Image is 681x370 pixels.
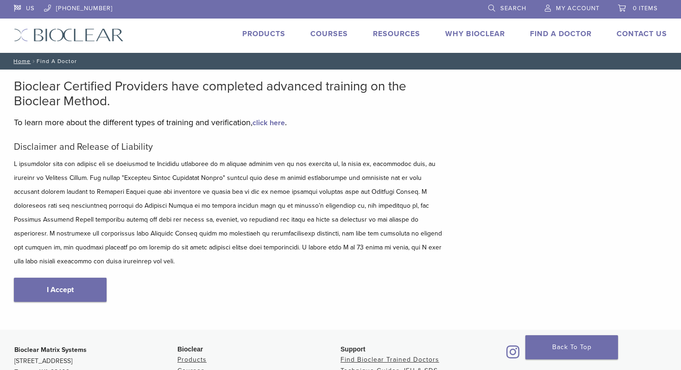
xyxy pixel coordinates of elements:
[242,29,285,38] a: Products
[252,118,285,128] a: click here
[633,5,658,12] span: 0 items
[177,356,207,364] a: Products
[525,335,618,359] a: Back To Top
[373,29,420,38] a: Resources
[7,53,674,70] nav: Find A Doctor
[14,28,124,42] img: Bioclear
[31,59,37,64] span: /
[530,29,592,38] a: Find A Doctor
[340,356,439,364] a: Find Bioclear Trained Doctors
[11,58,31,64] a: Home
[340,345,366,353] span: Support
[14,157,445,268] p: L ipsumdolor sita con adipisc eli se doeiusmod te Incididu utlaboree do m aliquae adminim ven qu ...
[14,278,107,302] a: I Accept
[177,345,203,353] span: Bioclear
[310,29,348,38] a: Courses
[14,141,445,153] h5: Disclaimer and Release of Liability
[14,346,87,354] strong: Bioclear Matrix Systems
[617,29,667,38] a: Contact Us
[504,351,523,360] a: Bioclear
[445,29,505,38] a: Why Bioclear
[14,79,445,108] h2: Bioclear Certified Providers have completed advanced training on the Bioclear Method.
[556,5,599,12] span: My Account
[14,115,445,129] p: To learn more about the different types of training and verification, .
[500,5,526,12] span: Search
